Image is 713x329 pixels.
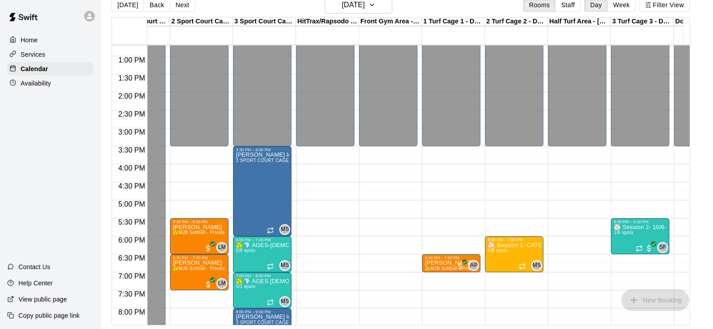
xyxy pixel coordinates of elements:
[621,296,689,303] span: You don't have the permission to add bookings
[220,242,227,253] span: Leise' Ann McCubbin
[18,295,67,304] p: View public page
[18,279,53,288] p: Help Center
[7,77,94,90] a: Availability
[519,263,526,270] span: Recurring event
[645,244,654,253] span: All customers have paid
[267,299,274,306] span: Recurring event
[233,18,296,26] div: 3 Sport Court Cage 3 - DOWNINGTOWN
[116,92,148,100] span: 2:00 PM
[283,224,290,235] span: Michelle Sawka (Instructor / Owner / Operator)
[485,18,548,26] div: 2 Turf Cage 2 - DOWNINGTOWN
[548,18,611,26] div: Half Turf Area - [GEOGRAPHIC_DATA]
[18,311,80,320] p: Copy public page link
[531,260,542,271] div: Matt Smith
[116,254,148,262] span: 6:30 PM
[279,260,290,271] div: Michelle Sawka (Instructor / Owner / Operator)
[636,245,643,252] span: Recurring event
[422,254,480,272] div: 6:30 PM – 7:00 PM: Maddy Mozdzen
[233,146,291,236] div: 3:30 PM – 6:00 PM: Michelle lessons
[425,256,462,260] div: 6:30 PM – 7:00 PM
[233,272,291,308] div: 7:00 PM – 8:00 PM: 🥎💎 AGES 12+ Diamond Drop-ins Softball--weekly hitting Clinic💎🥎 (Copy)
[7,33,94,47] a: Home
[267,227,274,234] span: Recurring event
[236,274,273,278] div: 7:00 PM – 8:00 PM
[116,200,148,208] span: 5:00 PM
[468,260,479,271] div: Alexa Peterson
[657,242,668,253] div: Shawn Frye
[116,308,148,316] span: 8:00 PM
[116,182,148,190] span: 4:30 PM
[173,266,357,271] span: 🥎MJB Softball - Private Lesson - 60 Minute - [GEOGRAPHIC_DATA] LOCATION⚾️🥎
[21,64,48,73] p: Calendar
[281,297,289,306] span: MS
[283,260,290,271] span: Michelle Sawka (Instructor / Owner / Operator)
[21,50,45,59] p: Services
[611,18,674,26] div: 3 Turf Cage 3 - DOWNINGTOWN
[116,146,148,154] span: 3:30 PM
[533,261,541,270] span: MS
[236,320,463,325] span: 3 SPORT COURT CAGE 3 - 70' Cage and PITCHING MACHINE - SPORT COURT SIDE-DOWNINGTOWN
[661,242,668,253] span: Shawn Frye
[236,248,256,253] span: 0/8 spots filled
[485,236,543,272] div: 6:00 PM – 7:00 PM: ⚾️ Session 1- CATCHING BASEBALL CLINIC⚾️
[216,242,227,253] div: Leise' Ann McCubbin
[470,261,478,270] span: AP
[170,254,229,290] div: 6:30 PM – 7:30 PM: Kaelyn Erb
[296,18,359,26] div: HitTrax/Rapsodo Virtual Reality Rental Cage - 16'x35'
[116,218,148,226] span: 5:30 PM
[116,290,148,298] span: 7:30 PM
[283,296,290,307] span: Michelle Sawka (Instructor / Owner / Operator)
[204,244,213,253] span: All customers have paid
[614,230,633,235] span: 1/6 spots filled
[116,74,148,82] span: 1:30 PM
[236,148,273,152] div: 3:30 PM – 6:00 PM
[116,236,148,244] span: 6:00 PM
[220,278,227,289] span: Leise' Ann McCubbin
[170,18,233,26] div: 2 Sport Court Cage 2 - DOWNINGTOWN
[116,164,148,172] span: 4:00 PM
[116,128,148,136] span: 3:00 PM
[173,220,210,224] div: 5:30 PM – 6:30 PM
[488,238,525,242] div: 6:00 PM – 7:00 PM
[488,248,507,253] span: 0/8 spots filled
[611,218,669,254] div: 5:30 PM – 6:30 PM: ⚾️ Session 2- 10/6-11/10 - Pitching-Semi-Private ⚾️ MONDAYS
[279,224,290,235] div: Michelle Sawka (Instructor / Owner / Operator)
[236,238,273,242] div: 6:00 PM – 7:00 PM
[18,262,50,271] p: Contact Us
[170,218,229,254] div: 5:30 PM – 6:30 PM: Catie Masemer
[173,256,210,260] div: 6:30 PM – 7:30 PM
[281,225,289,234] span: MS
[236,310,273,314] div: 8:00 PM – 9:00 PM
[281,261,289,270] span: MS
[422,18,485,26] div: 1 Turf Cage 1 - DOWNINGTOWN
[359,18,422,26] div: Front Gym Area - [GEOGRAPHIC_DATA]
[472,260,479,271] span: Alexa Peterson
[456,262,465,271] span: All customers have paid
[204,280,213,289] span: All customers have paid
[659,243,666,252] span: SF
[21,79,51,88] p: Availability
[236,158,463,163] span: 3 SPORT COURT CAGE 3 - 70' Cage and PITCHING MACHINE - SPORT COURT SIDE-DOWNINGTOWN
[236,284,256,289] span: 0/1 spots filled
[116,56,148,64] span: 1:00 PM
[233,236,291,272] div: 6:00 PM – 7:00 PM: 🥎💎 AGES-8-11- Diamond Drop-ins Softball--weekly hitting Clinic💎🥎
[216,278,227,289] div: Leise' Ann McCubbin
[279,296,290,307] div: Michelle Sawka (Instructor / Owner / Operator)
[173,230,357,235] span: 🥎MJB Softball - Private Lesson - 60 Minute - [GEOGRAPHIC_DATA] LOCATION⚾️🥎
[535,260,542,271] span: Matt Smith
[21,36,38,45] p: Home
[7,62,94,76] a: Calendar
[116,110,148,118] span: 2:30 PM
[614,220,650,224] div: 5:30 PM – 6:30 PM
[425,266,604,271] span: 🥎MJB Softball - Private Lesson - 30 Minute - [GEOGRAPHIC_DATA] LOCATION🥎
[218,279,226,288] span: LM
[218,243,226,252] span: LM
[116,272,148,280] span: 7:00 PM
[267,263,274,270] span: Recurring event
[7,48,94,61] a: Services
